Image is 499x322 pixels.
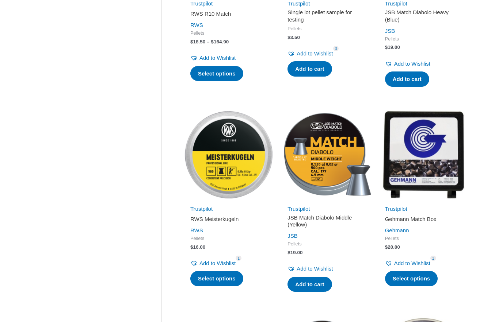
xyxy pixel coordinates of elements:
a: RWS [190,22,203,28]
bdi: 18.50 [190,39,205,45]
h2: RWS Meisterkugeln [190,216,267,223]
bdi: 19.00 [385,45,400,50]
a: JSB Match Diabolo Middle (Yellow) [287,214,364,232]
a: Add to Wishlist [190,53,236,63]
a: Add to Wishlist [190,259,236,269]
span: Add to Wishlist [199,260,236,267]
span: Add to Wishlist [199,55,236,61]
a: Trustpilot [385,1,407,7]
span: $ [287,35,290,40]
bdi: 16.00 [190,245,205,250]
span: 1 [430,256,436,261]
span: Pellets [190,31,267,37]
a: Add to Wishlist [385,59,430,69]
a: RWS R10 Match [190,11,267,20]
a: JSB Match Diabolo Heavy (Blue) [385,9,462,26]
a: Single lot pellet sample for testing [287,9,364,26]
span: $ [190,245,193,250]
a: Trustpilot [190,1,213,7]
a: RWS Meisterkugeln [190,216,267,226]
span: Pellets [190,236,267,242]
h2: JSB Match Diabolo Middle (Yellow) [287,214,364,229]
span: Add to Wishlist [297,51,333,57]
a: Select options for “RWS Meisterkugeln” [190,271,243,287]
span: $ [211,39,214,45]
a: Trustpilot [287,206,310,212]
span: 3 [333,46,339,52]
a: Add to Wishlist [287,264,333,274]
span: $ [287,250,290,256]
a: Trustpilot [287,1,310,7]
h2: JSB Match Diabolo Heavy (Blue) [385,9,462,23]
span: $ [385,45,388,50]
a: Select options for “Gehmann Match Box” [385,271,438,287]
span: – [207,39,210,45]
a: Add to Wishlist [287,49,333,59]
span: $ [385,245,388,250]
h2: RWS R10 Match [190,11,267,18]
span: $ [190,39,193,45]
a: Select options for “RWS R10 Match” [190,66,243,82]
a: Add to cart: “JSB Match Diabolo Heavy (Blue)” [385,72,429,87]
a: Trustpilot [190,206,213,212]
img: JSB Match Diabolo Middle (Yellow) [281,110,371,200]
a: Add to cart: “JSB Match Diabolo Middle (Yellow)” [287,277,332,292]
a: JSB [287,233,298,239]
a: Add to cart: “Single lot pellet sample for testing” [287,62,332,77]
bdi: 19.00 [287,250,302,256]
span: Add to Wishlist [394,260,430,267]
span: Add to Wishlist [394,61,430,67]
span: Pellets [385,36,462,43]
span: Add to Wishlist [297,266,333,272]
a: Add to Wishlist [385,259,430,269]
a: Trustpilot [385,206,407,212]
a: Gehmann Match Box [385,216,462,226]
img: RWS Meisterkugeln [184,110,274,200]
a: RWS [190,228,203,234]
span: Pellets [385,236,462,242]
img: Gehmann Match Box [378,110,468,200]
span: Pellets [287,241,364,248]
h2: Single lot pellet sample for testing [287,9,364,23]
bdi: 164.90 [211,39,229,45]
span: Pellets [287,26,364,32]
bdi: 20.00 [385,245,400,250]
a: Gehmann [385,228,409,234]
span: 1 [236,256,241,261]
a: JSB [385,28,395,34]
h2: Gehmann Match Box [385,216,462,223]
bdi: 3.50 [287,35,300,40]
